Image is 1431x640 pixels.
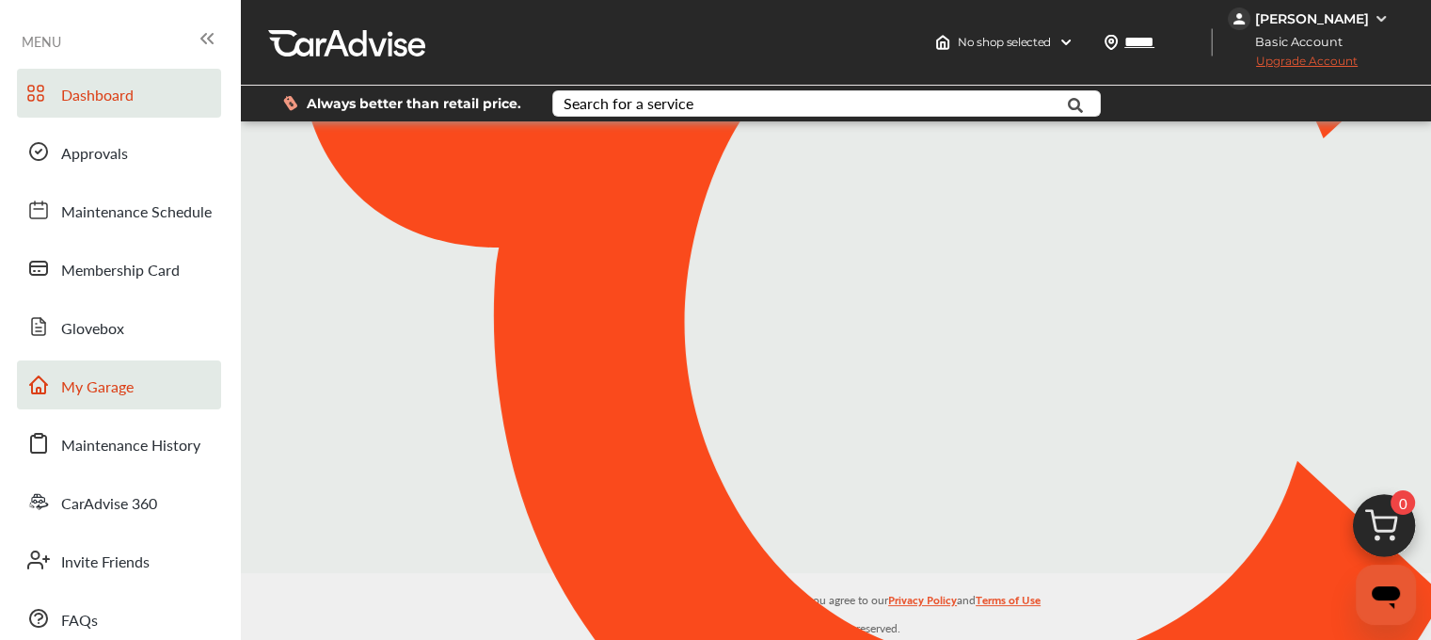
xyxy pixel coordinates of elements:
[1104,35,1119,50] img: location_vector.a44bc228.svg
[283,95,297,111] img: dollor_label_vector.a70140d1.svg
[240,589,1431,609] p: By using the CarAdvise application, you agree to our and
[1058,35,1073,50] img: header-down-arrow.9dd2ce7d.svg
[1230,32,1357,52] span: Basic Account
[17,477,221,526] a: CarAdvise 360
[1255,10,1369,27] div: [PERSON_NAME]
[61,259,180,283] span: Membership Card
[17,127,221,176] a: Approvals
[307,97,521,110] span: Always better than retail price.
[61,142,128,167] span: Approvals
[17,302,221,351] a: Glovebox
[61,376,134,400] span: My Garage
[17,244,221,293] a: Membership Card
[17,419,221,468] a: Maintenance History
[1228,54,1358,77] span: Upgrade Account
[22,34,61,49] span: MENU
[17,69,221,118] a: Dashboard
[61,200,212,225] span: Maintenance Schedule
[1391,490,1415,515] span: 0
[1356,565,1416,625] iframe: Button to launch messaging window
[17,360,221,409] a: My Garage
[61,551,150,575] span: Invite Friends
[17,185,221,234] a: Maintenance Schedule
[821,289,894,352] img: CA_CheckIcon.cf4f08d4.svg
[1228,8,1250,30] img: jVpblrzwTbfkPYzPPzSLxeg0AAAAASUVORK5CYII=
[61,317,124,342] span: Glovebox
[17,536,221,584] a: Invite Friends
[61,492,157,517] span: CarAdvise 360
[61,434,200,458] span: Maintenance History
[958,35,1051,50] span: No shop selected
[935,35,950,50] img: header-home-logo.8d720a4f.svg
[1339,486,1429,576] img: cart_icon.3d0951e8.svg
[61,609,98,633] span: FAQs
[1211,28,1213,56] img: header-divider.bc55588e.svg
[564,96,693,111] div: Search for a service
[61,84,134,108] span: Dashboard
[1374,11,1389,26] img: WGsFRI8htEPBVLJbROoPRyZpYNWhNONpIPPETTm6eUC0GeLEiAAAAAElFTkSuQmCC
